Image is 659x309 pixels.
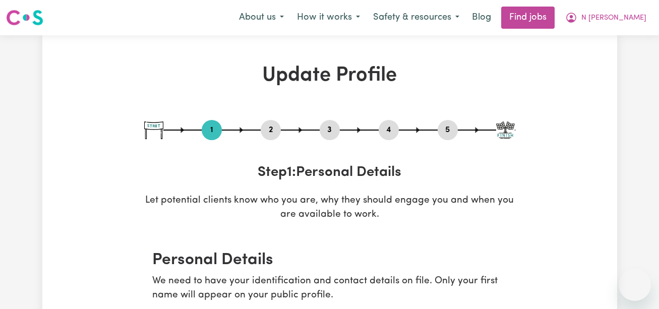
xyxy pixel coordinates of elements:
button: Safety & resources [367,7,466,28]
button: Go to step 4 [379,123,399,137]
button: Go to step 1 [202,123,222,137]
p: Let potential clients know who you are, why they should engage you and when you are available to ... [144,194,515,223]
iframe: Button to launch messaging window [619,269,651,301]
button: Go to step 3 [320,123,340,137]
button: My Account [559,7,653,28]
button: About us [232,7,290,28]
button: How it works [290,7,367,28]
span: N [PERSON_NAME] [581,13,646,24]
a: Blog [466,7,497,29]
p: We need to have your identification and contact details on file. Only your first name will appear... [152,274,507,303]
button: Go to step 2 [261,123,281,137]
h1: Update Profile [144,64,515,88]
a: Find jobs [501,7,555,29]
h3: Step 1 : Personal Details [144,164,515,181]
h2: Personal Details [152,251,507,270]
img: Careseekers logo [6,9,43,27]
button: Go to step 5 [438,123,458,137]
a: Careseekers logo [6,6,43,29]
